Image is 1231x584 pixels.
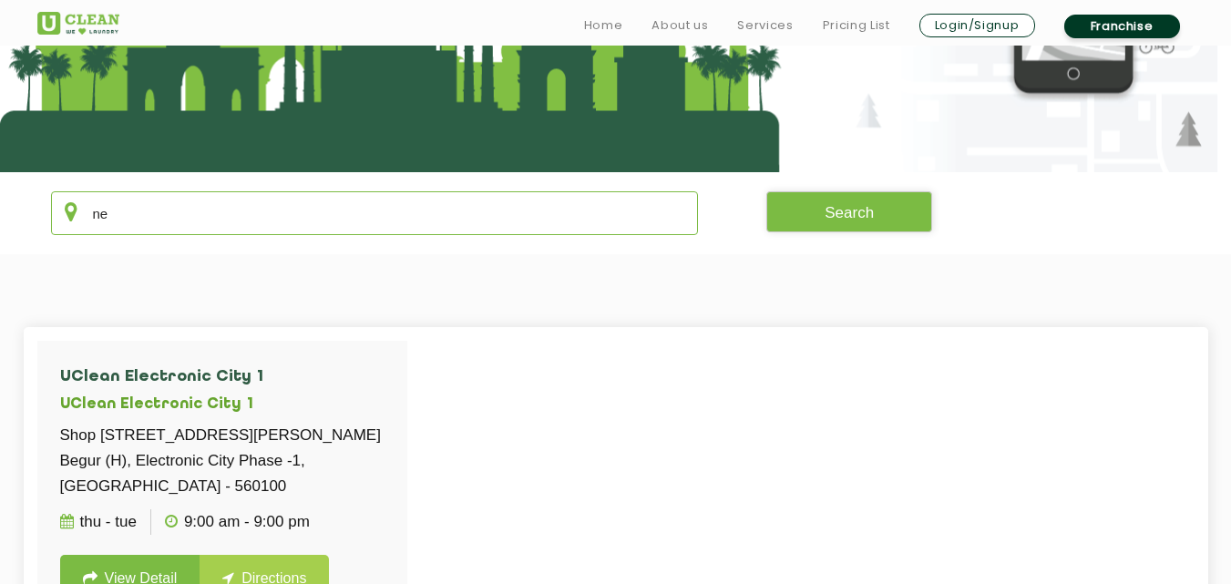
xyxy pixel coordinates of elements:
[766,191,932,232] button: Search
[51,191,699,235] input: Enter city/area/pin Code
[651,15,708,36] a: About us
[60,396,385,414] h5: UClean Electronic City 1
[60,368,385,386] h4: UClean Electronic City 1
[37,12,119,35] img: UClean Laundry and Dry Cleaning
[737,15,793,36] a: Services
[584,15,623,36] a: Home
[165,509,310,535] p: 9:00 AM - 9:00 PM
[60,423,385,499] p: Shop [STREET_ADDRESS][PERSON_NAME] Begur (H), Electronic City Phase -1, [GEOGRAPHIC_DATA] - 560100
[1064,15,1180,38] a: Franchise
[823,15,890,36] a: Pricing List
[60,509,137,535] p: Thu - Tue
[919,14,1035,37] a: Login/Signup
